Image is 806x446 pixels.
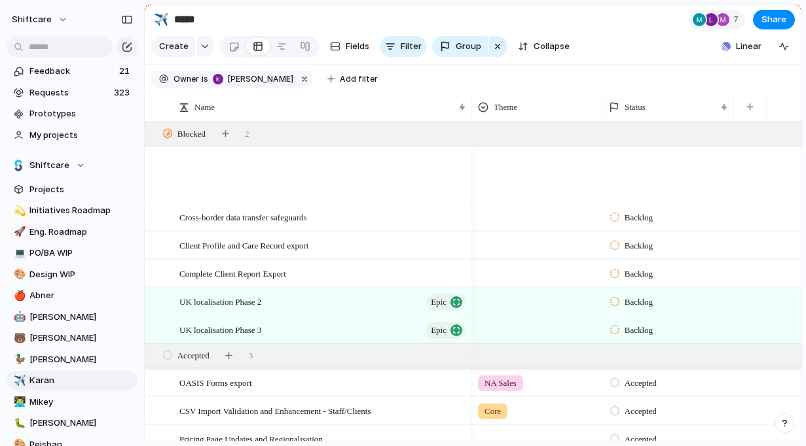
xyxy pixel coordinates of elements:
div: 🚀 [14,224,23,239]
div: 🦆 [14,352,23,367]
div: 💻 [14,246,23,261]
button: 🐛 [12,417,25,430]
button: 🦆 [12,353,25,366]
span: [PERSON_NAME] [29,353,133,366]
span: Accepted [625,433,657,446]
span: Cross-border data transfer safeguards [179,209,307,224]
span: Accepted [625,377,657,390]
span: Share [761,13,786,26]
span: Status [625,101,646,114]
span: UK localisation Phase 2 [179,294,261,309]
span: Name [194,101,215,114]
div: 💫 [14,203,23,218]
span: Complete Client Report Export [179,266,286,281]
a: Prototypes [7,104,137,124]
button: Create [151,36,195,57]
span: Design WIP [29,268,133,281]
a: 💻PO/BA WIP [7,243,137,263]
button: Add filter [320,70,386,88]
button: [PERSON_NAME] [210,72,296,86]
span: Create [159,40,189,53]
span: My projects [29,129,133,142]
div: 🍎 [14,288,23,303]
span: CSV Import Validation and Enhancement - Staff/Clients [179,403,371,418]
span: Backlog [625,324,653,337]
div: 👨‍💻 [14,394,23,409]
span: Accepted [625,405,657,418]
span: 7 [733,13,742,26]
span: Filter [401,40,422,53]
span: [PERSON_NAME] [29,332,133,345]
span: Pricing Page Updates and Regionalisation [179,431,323,446]
button: ✈️ [151,9,172,30]
span: Prototypes [29,107,133,120]
span: Eng. Roadmap [29,226,133,239]
a: 🤖[PERSON_NAME] [7,307,137,327]
span: 2 [245,128,249,141]
span: Requests [29,86,110,99]
button: Filter [380,36,427,57]
a: 👨‍💻Mikey [7,392,137,412]
a: 🐛[PERSON_NAME] [7,413,137,433]
span: Initiatives Roadmap [29,204,133,217]
span: Backlog [625,296,653,309]
div: 🎨 [14,267,23,282]
a: 🍎Abner [7,286,137,305]
button: 🐻 [12,332,25,345]
div: ✈️Karan [7,371,137,390]
span: Client Profile and Care Record export [179,237,308,252]
div: 🐛 [14,416,23,431]
span: NA Sales [485,377,517,390]
span: Blocked [177,128,206,141]
button: Shiftcare [7,156,137,175]
span: Projects [29,183,133,196]
button: ✈️ [12,374,25,387]
span: OASIS Forms export [179,375,252,390]
button: Collapse [513,36,575,57]
button: Share [753,10,795,29]
span: Theme [494,101,517,114]
button: Epic [426,322,466,339]
button: Epic [426,294,466,311]
span: PO/BA WIP [29,247,133,260]
span: Fields [346,40,369,53]
span: 3 [249,349,253,362]
button: 👨‍💻 [12,396,25,409]
span: UK localisation Phase 3 [179,322,261,337]
span: 21 [119,65,132,78]
div: ✈️ [14,373,23,388]
a: Projects [7,180,137,199]
span: Shiftcare [29,159,69,172]
span: [PERSON_NAME] [29,311,133,324]
span: Epic [431,293,447,311]
span: Core [485,405,501,418]
a: 🎨Design WIP [7,265,137,284]
a: 💫Initiatives Roadmap [7,201,137,220]
button: 🎨 [12,268,25,281]
span: [PERSON_NAME] [228,73,293,85]
span: Epic [431,321,447,339]
a: 🦆[PERSON_NAME] [7,350,137,369]
button: 🤖 [12,311,25,324]
span: is [202,73,208,85]
span: Group [456,40,481,53]
span: shiftcare [12,13,52,26]
span: Abner [29,289,133,302]
span: Backlog [625,211,653,224]
span: Linear [736,40,761,53]
button: Fields [325,36,375,57]
button: 💻 [12,247,25,260]
button: 🚀 [12,226,25,239]
a: Feedback21 [7,61,137,81]
a: My projects [7,126,137,145]
div: 🚀Eng. Roadmap [7,222,137,242]
div: 🐻[PERSON_NAME] [7,328,137,348]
